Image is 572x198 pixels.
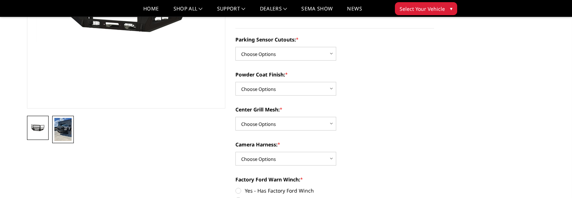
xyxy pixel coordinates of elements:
[235,176,434,183] label: Factory Ford Warn Winch:
[347,6,362,17] a: News
[260,6,287,17] a: Dealers
[450,5,452,12] span: ▾
[536,163,572,198] iframe: Chat Widget
[174,6,203,17] a: shop all
[235,71,434,78] label: Powder Coat Finish:
[235,106,434,113] label: Center Grill Mesh:
[143,6,159,17] a: Home
[29,124,46,132] img: 2023-2025 Ford F250-350-A2 Series-Extreme Front Bumper (winch mount)
[395,2,457,15] button: Select Your Vehicle
[235,36,434,43] label: Parking Sensor Cutouts:
[235,141,434,148] label: Camera Harness:
[235,187,434,194] label: Yes - Has Factory Ford Winch
[54,118,72,141] img: 2023-2025 Ford F250-350-A2 Series-Extreme Front Bumper (winch mount)
[301,6,333,17] a: SEMA Show
[400,5,445,13] span: Select Your Vehicle
[217,6,246,17] a: Support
